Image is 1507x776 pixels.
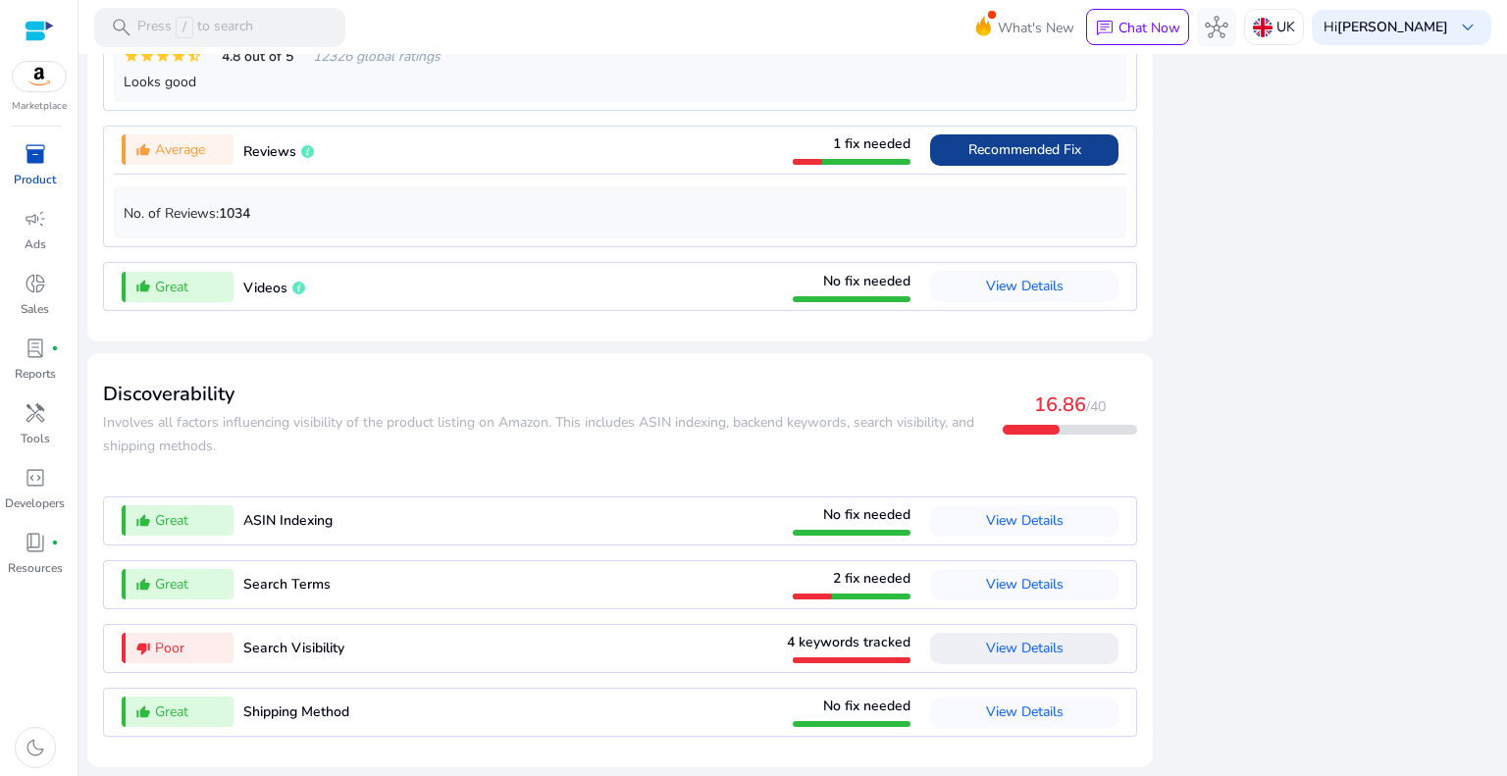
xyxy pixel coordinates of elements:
[968,140,1081,159] span: Recommended Fix
[930,505,1118,537] button: View Details
[930,697,1118,728] button: View Details
[986,702,1064,721] span: View Details
[1095,19,1115,38] span: chat
[135,577,151,593] mat-icon: thumb_up_alt
[930,633,1118,664] button: View Details
[823,272,910,290] span: No fix needed
[24,207,47,231] span: campaign
[930,134,1118,166] button: Recommended Fix
[986,511,1064,530] span: View Details
[176,17,193,38] span: /
[135,513,151,529] mat-icon: thumb_up_alt
[243,575,331,594] span: Search Terms
[1197,8,1236,47] button: hub
[155,277,188,297] span: Great
[930,569,1118,600] button: View Details
[823,505,910,524] span: No fix needed
[930,271,1118,302] button: View Details
[243,639,344,657] span: Search Visibility
[998,11,1074,45] span: What's New
[24,401,47,425] span: handyman
[24,466,47,490] span: code_blocks
[24,736,47,759] span: dark_mode
[8,559,63,577] p: Resources
[135,704,151,720] mat-icon: thumb_up_alt
[21,430,50,447] p: Tools
[14,171,56,188] p: Product
[243,702,349,721] span: Shipping Method
[51,344,59,352] span: fiber_manual_record
[1456,16,1480,39] span: keyboard_arrow_down
[13,62,66,91] img: amazon.svg
[51,539,59,546] span: fiber_manual_record
[24,531,47,554] span: book_4
[24,142,47,166] span: inventory_2
[243,142,296,161] span: Reviews
[15,365,56,383] p: Reports
[137,17,253,38] p: Press to search
[135,142,151,158] mat-icon: thumb_up_alt
[103,383,1003,406] h3: Discoverability
[986,575,1064,594] span: View Details
[833,134,910,153] span: 1 fix needed
[986,639,1064,657] span: View Details
[833,569,910,588] span: 2 fix needed
[1253,18,1273,37] img: uk.svg
[12,99,67,114] p: Marketplace
[1276,10,1295,44] p: UK
[1034,391,1086,418] span: 16.86
[24,272,47,295] span: donut_small
[124,203,1117,224] p: No. of Reviews:
[1086,9,1189,46] button: chatChat Now
[1118,19,1180,37] p: Chat Now
[1205,16,1228,39] span: hub
[155,701,188,722] span: Great
[243,279,287,297] span: Videos
[5,494,65,512] p: Developers
[110,16,133,39] span: search
[155,510,188,531] span: Great
[243,511,333,530] span: ASIN Indexing
[103,413,974,455] span: ​​Involves all factors influencing visibility of the product listing on Amazon. This includes ASI...
[135,279,151,294] mat-icon: thumb_up_alt
[823,697,910,715] span: No fix needed
[1324,21,1448,34] p: Hi
[1337,18,1448,36] b: [PERSON_NAME]
[986,277,1064,295] span: View Details
[155,139,205,160] span: Average
[135,641,151,656] mat-icon: thumb_down_alt
[21,300,49,318] p: Sales
[155,638,184,658] span: Poor
[219,204,250,223] b: 1034
[25,235,46,253] p: Ads
[24,336,47,360] span: lab_profile
[787,633,910,651] span: 4 keywords tracked
[1086,397,1106,416] span: /40
[124,72,1117,92] div: Looks good
[155,574,188,595] span: Great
